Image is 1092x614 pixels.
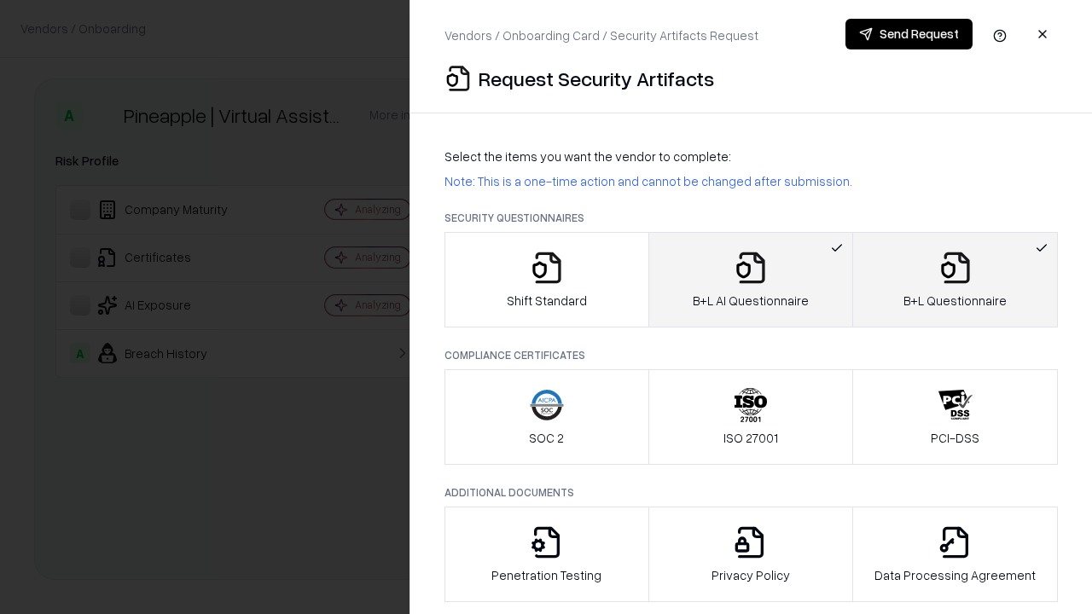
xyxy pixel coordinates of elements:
[712,566,790,584] p: Privacy Policy
[444,148,1058,165] p: Select the items you want the vendor to complete:
[444,369,649,465] button: SOC 2
[507,292,587,310] p: Shift Standard
[852,232,1058,327] button: B+L Questionnaire
[874,566,1036,584] p: Data Processing Agreement
[648,507,854,602] button: Privacy Policy
[845,19,973,49] button: Send Request
[648,232,854,327] button: B+L AI Questionnaire
[648,369,854,465] button: ISO 27001
[479,65,714,92] p: Request Security Artifacts
[444,211,1058,225] p: Security Questionnaires
[444,26,758,44] p: Vendors / Onboarding Card / Security Artifacts Request
[852,369,1058,465] button: PCI-DSS
[931,429,979,447] p: PCI-DSS
[444,485,1058,500] p: Additional Documents
[723,429,778,447] p: ISO 27001
[852,507,1058,602] button: Data Processing Agreement
[444,348,1058,362] p: Compliance Certificates
[444,172,1058,190] p: Note: This is a one-time action and cannot be changed after submission.
[444,232,649,327] button: Shift Standard
[491,566,601,584] p: Penetration Testing
[693,292,809,310] p: B+L AI Questionnaire
[444,507,649,602] button: Penetration Testing
[529,429,564,447] p: SOC 2
[903,292,1007,310] p: B+L Questionnaire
